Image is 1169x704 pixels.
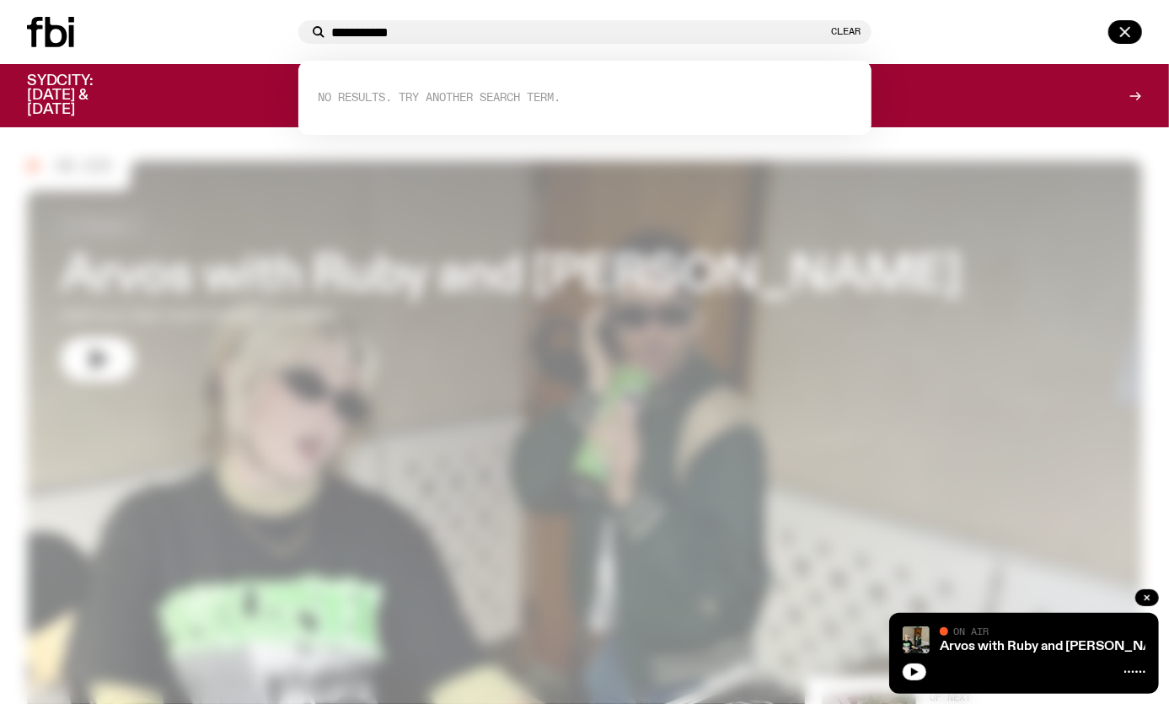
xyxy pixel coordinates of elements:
span: No Results. Try another search term. [319,89,561,105]
button: Clear [832,27,861,36]
h3: SYDCITY: [DATE] & [DATE] [27,74,135,117]
img: Ruby wears a Collarbones t shirt and pretends to play the DJ decks, Al sings into a pringles can.... [903,626,930,653]
span: On Air [953,626,989,637]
